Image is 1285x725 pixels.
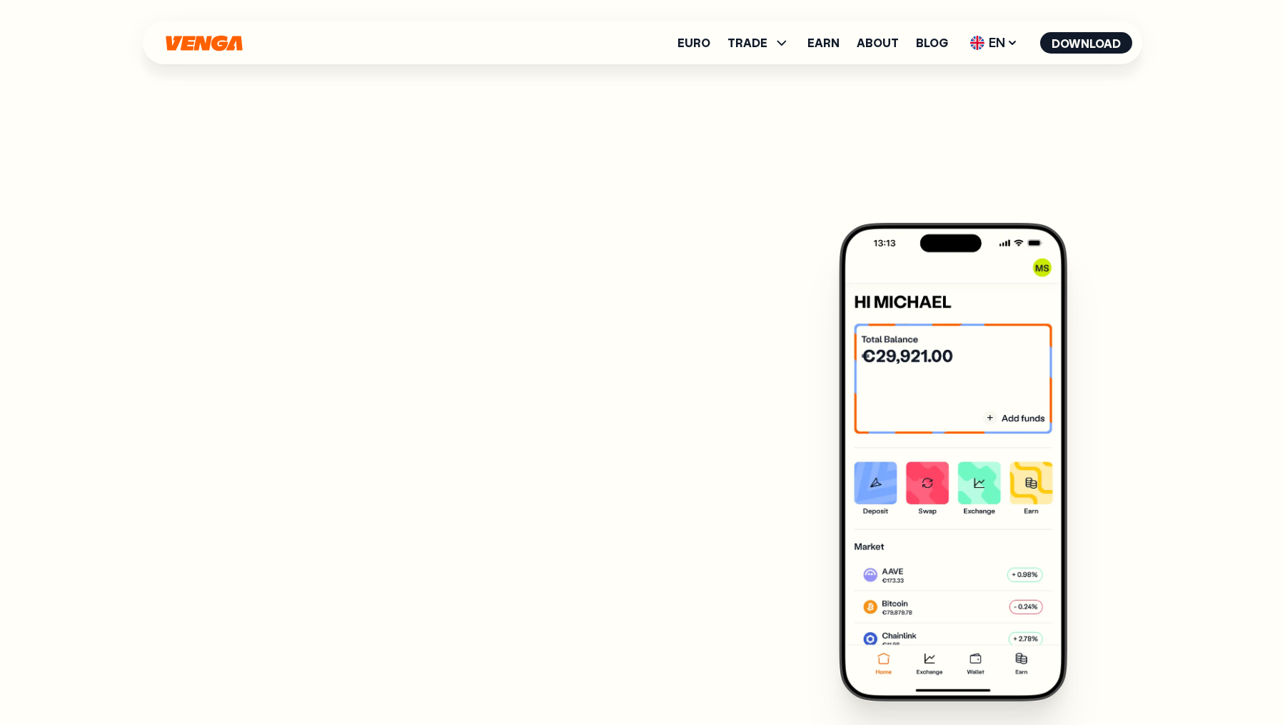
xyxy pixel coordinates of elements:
[965,31,1023,54] span: EN
[727,34,790,51] span: TRADE
[970,36,984,50] img: flag-uk
[1040,32,1132,54] button: Download
[727,37,767,49] span: TRADE
[677,37,710,49] a: Euro
[857,37,899,49] a: About
[807,37,840,49] a: Earn
[164,35,244,51] svg: Home
[839,223,1067,701] img: Venga app main
[916,37,948,49] a: Blog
